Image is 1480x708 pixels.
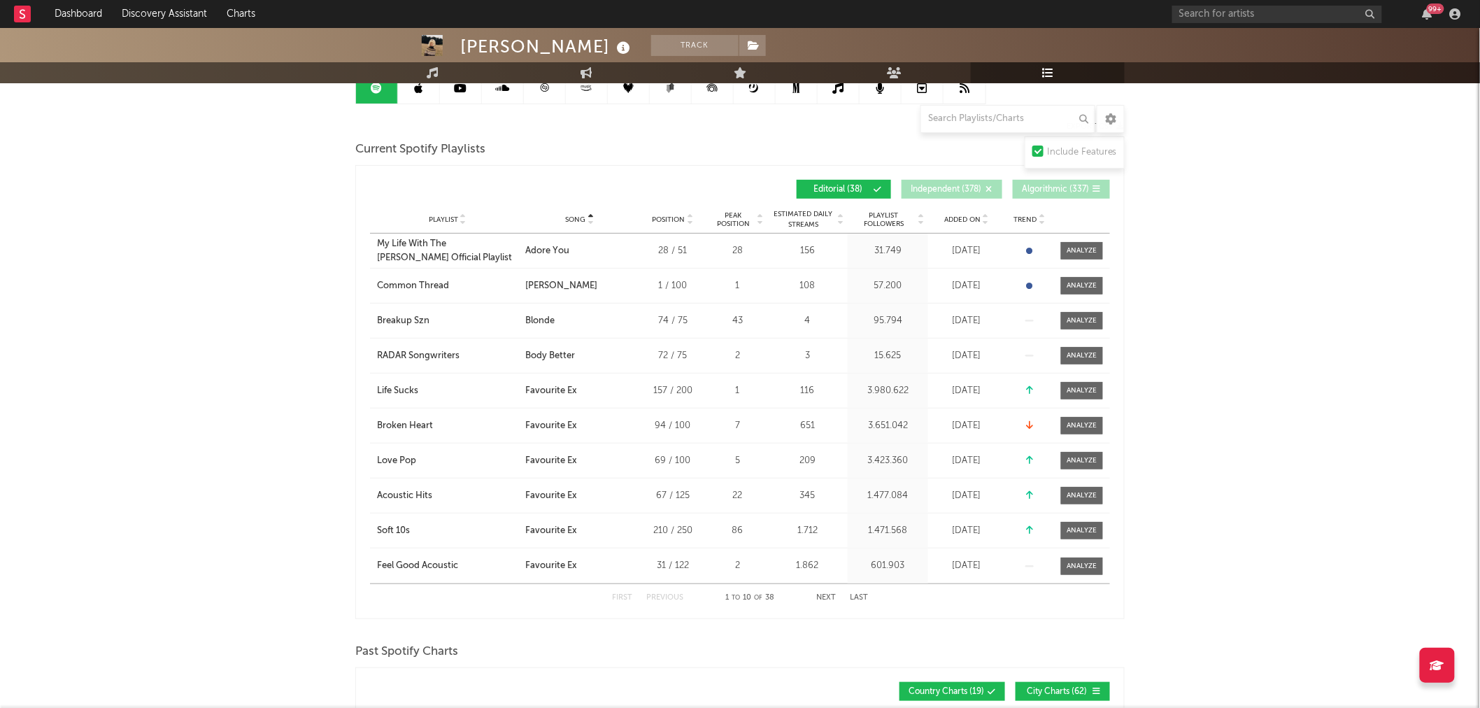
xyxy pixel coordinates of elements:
button: Country Charts(19) [899,682,1005,701]
div: 69 / 100 [641,454,704,468]
div: 108 [771,279,844,293]
span: Current Spotify Playlists [355,141,485,158]
div: 3.980.622 [851,384,925,398]
span: Algorithmic ( 337 ) [1022,185,1089,194]
div: [DATE] [932,559,1002,573]
div: Acoustic Hits [377,489,432,503]
input: Search Playlists/Charts [920,105,1095,133]
div: 7 [711,419,764,433]
div: Broken Heart [377,419,433,433]
a: Soft 10s [377,524,518,538]
div: 94 / 100 [641,419,704,433]
button: Previous [646,594,683,602]
div: 99 + [1427,3,1444,14]
div: 22 [711,489,764,503]
div: 1 [711,279,764,293]
button: 99+ [1423,8,1432,20]
div: 74 / 75 [641,314,704,328]
a: Broken Heart [377,419,518,433]
a: Common Thread [377,279,518,293]
div: [DATE] [932,279,1002,293]
span: Trend [1014,215,1037,224]
div: 67 / 125 [641,489,704,503]
div: Favourite Ex [525,559,577,573]
button: City Charts(62) [1016,682,1110,701]
div: 1 / 100 [641,279,704,293]
button: Track [651,35,739,56]
div: 2 [711,349,764,363]
div: [DATE] [932,454,1002,468]
div: [DATE] [932,349,1002,363]
div: 1 [711,384,764,398]
span: Past Spotify Charts [355,644,458,660]
div: 5 [711,454,764,468]
div: 31 / 122 [641,559,704,573]
button: Last [850,594,868,602]
div: 28 [711,244,764,258]
div: 3 [771,349,844,363]
div: Favourite Ex [525,524,577,538]
span: Peak Position [711,211,755,228]
button: First [612,594,632,602]
div: 31.749 [851,244,925,258]
div: 95.794 [851,314,925,328]
div: Body Better [525,349,575,363]
div: Soft 10s [377,524,410,538]
span: Song [566,215,586,224]
div: Blonde [525,314,555,328]
div: 209 [771,454,844,468]
div: Common Thread [377,279,449,293]
span: Playlist Followers [851,211,916,228]
div: 86 [711,524,764,538]
input: Search for artists [1172,6,1382,23]
div: [PERSON_NAME] [460,35,634,58]
div: [DATE] [932,314,1002,328]
div: 3.651.042 [851,419,925,433]
div: 345 [771,489,844,503]
button: Editorial(38) [797,180,891,199]
button: Algorithmic(337) [1013,180,1110,199]
div: Feel Good Acoustic [377,559,458,573]
div: 116 [771,384,844,398]
div: 651 [771,419,844,433]
div: Love Pop [377,454,416,468]
div: 28 / 51 [641,244,704,258]
div: Life Sucks [377,384,418,398]
span: Country Charts ( 19 ) [909,688,984,696]
div: 57.200 [851,279,925,293]
span: Position [653,215,685,224]
a: My Life With The [PERSON_NAME] Official Playlist [377,237,518,264]
div: Adore You [525,244,569,258]
span: Playlist [429,215,458,224]
a: Breakup Szn [377,314,518,328]
div: 1.477.084 [851,489,925,503]
div: 1 10 38 [711,590,788,607]
span: Added On [944,215,981,224]
div: 43 [711,314,764,328]
div: RADAR Songwriters [377,349,460,363]
div: 1.471.568 [851,524,925,538]
button: Next [816,594,836,602]
div: 2 [711,559,764,573]
div: Favourite Ex [525,454,577,468]
div: [DATE] [932,419,1002,433]
div: 1.712 [771,524,844,538]
div: Favourite Ex [525,419,577,433]
span: to [732,595,740,601]
div: Breakup Szn [377,314,429,328]
div: Favourite Ex [525,489,577,503]
div: Favourite Ex [525,384,577,398]
div: 1.862 [771,559,844,573]
div: 72 / 75 [641,349,704,363]
div: 601.903 [851,559,925,573]
div: 210 / 250 [641,524,704,538]
div: Include Features [1047,144,1117,161]
div: 157 / 200 [641,384,704,398]
span: Independent ( 378 ) [911,185,981,194]
a: RADAR Songwriters [377,349,518,363]
span: Editorial ( 38 ) [806,185,870,194]
span: Estimated Daily Streams [771,209,836,230]
div: 4 [771,314,844,328]
a: Feel Good Acoustic [377,559,518,573]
